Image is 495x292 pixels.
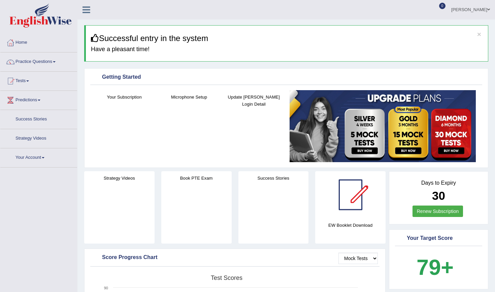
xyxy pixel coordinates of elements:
h4: Microphone Setup [160,94,218,101]
h4: Days to Expiry [397,180,481,186]
img: small5.jpg [290,90,476,162]
b: 30 [432,189,445,202]
a: Your Account [0,148,77,165]
h4: Success Stories [238,175,309,182]
text: 90 [104,286,108,290]
div: Getting Started [92,72,481,82]
h4: Update [PERSON_NAME] Login Detail [225,94,283,108]
a: Renew Subscription [412,206,463,217]
div: Your Target Score [397,233,481,244]
a: Success Stories [0,110,77,127]
a: Strategy Videos [0,129,77,146]
a: Tests [0,72,77,88]
a: Predictions [0,91,77,108]
div: Score Progress Chart [92,253,378,263]
h3: Successful entry in the system [91,34,483,43]
h4: Your Subscription [95,94,153,101]
b: 79+ [417,255,454,280]
a: Home [0,33,77,50]
tspan: Test scores [211,275,242,281]
button: × [477,31,481,38]
h4: Have a pleasant time! [91,46,483,53]
h4: Strategy Videos [84,175,155,182]
h4: Book PTE Exam [161,175,232,182]
span: 0 [439,3,446,9]
a: Practice Questions [0,52,77,69]
h4: EW Booklet Download [315,222,386,229]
